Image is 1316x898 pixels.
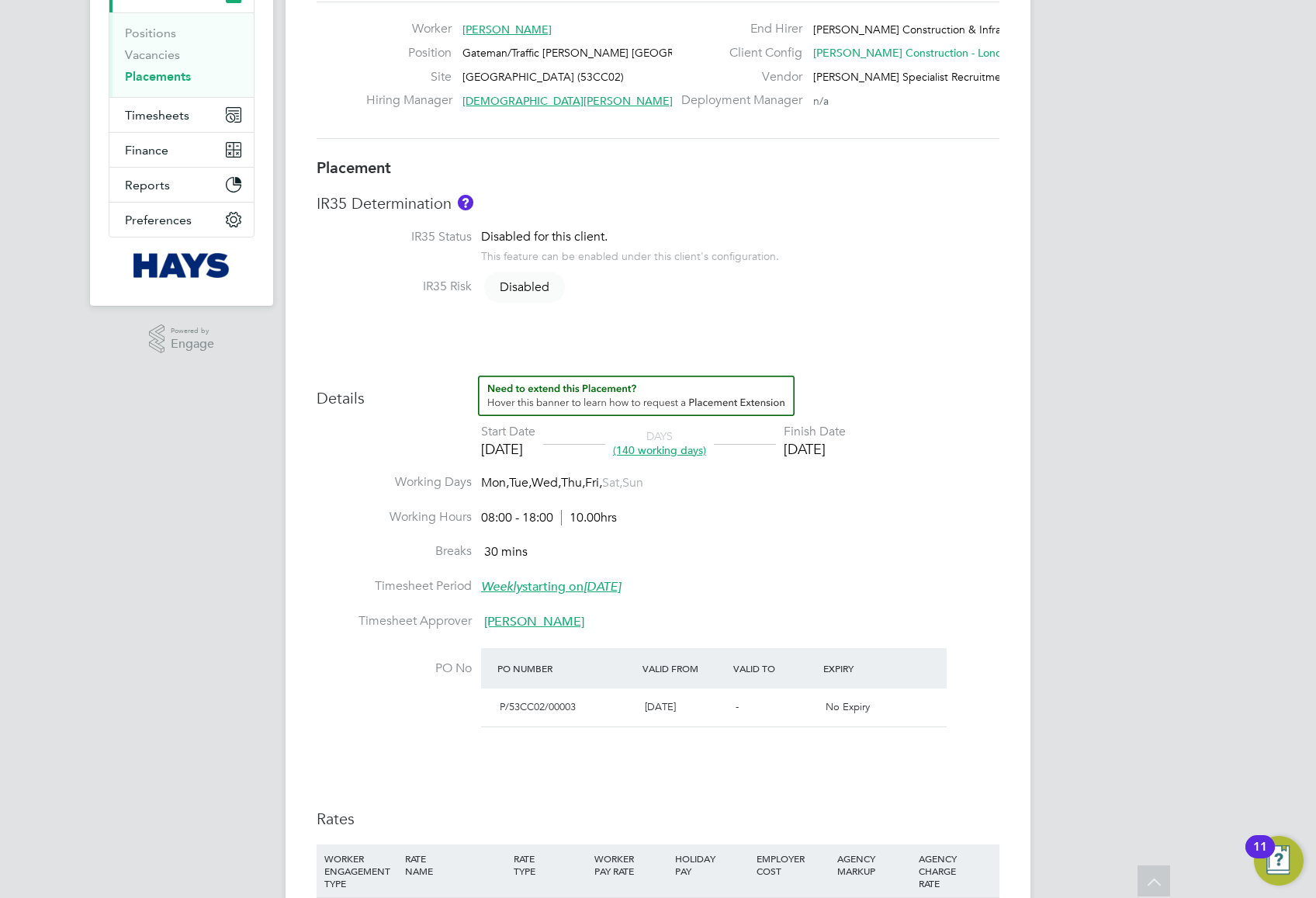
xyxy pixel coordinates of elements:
span: [DATE] [645,700,676,713]
span: Preferences [125,213,192,227]
button: About IR35 [458,195,473,210]
label: Vendor [672,69,802,85]
div: HOLIDAY PAY [671,844,752,885]
span: Powered by [171,324,214,338]
img: hays-logo-retina.png [133,253,230,278]
a: Vacancies [125,47,180,62]
em: Weekly [481,579,522,595]
div: Valid From [639,654,729,682]
div: [DATE] [784,440,846,458]
div: Start Date [481,424,535,440]
div: Finish Date [784,424,846,440]
label: Timesheet Approver [317,613,472,629]
div: [DATE] [481,440,535,458]
label: Deployment Manager [672,92,802,109]
a: Powered byEngage [149,324,215,354]
em: [DATE] [584,579,621,595]
div: EMPLOYER COST [753,844,833,885]
span: [GEOGRAPHIC_DATA] (53CC02) [462,70,624,84]
label: Timesheet Period [317,578,472,595]
button: Preferences [109,203,254,237]
label: Client Config [672,45,802,61]
span: P/53CC02/00003 [500,700,576,713]
span: No Expiry [826,700,870,713]
span: starting on [481,579,621,595]
span: Mon, [481,475,509,491]
span: Disabled for this client. [481,229,608,244]
div: RATE TYPE [510,844,590,885]
label: Hiring Manager [366,92,452,109]
div: WORKER ENGAGEMENT TYPE [320,844,401,897]
label: Site [366,69,452,85]
label: Worker [366,21,452,37]
div: DAYS [605,429,714,457]
label: Breaks [317,543,472,560]
span: [PERSON_NAME] Construction - Londo… [813,46,1020,60]
span: Tue, [509,475,532,491]
span: Disabled [484,272,565,303]
span: Thu, [561,475,585,491]
span: Sat, [602,475,622,491]
span: n/a [813,94,829,108]
span: - [736,700,739,713]
span: Reports [125,178,170,192]
button: Open Resource Center, 11 new notifications [1254,836,1304,886]
label: End Hirer [672,21,802,37]
div: 11 [1253,847,1267,867]
span: [PERSON_NAME] Specialist Recruitment Limited [813,70,1051,84]
div: PO Number [493,654,639,682]
span: Gateman/Traffic [PERSON_NAME] [GEOGRAPHIC_DATA] 2025 [462,46,771,60]
a: Placements [125,69,191,84]
label: Working Days [317,474,472,491]
div: AGENCY CHARGE RATE [915,844,996,897]
div: Valid To [729,654,820,682]
label: Position [366,45,452,61]
h3: Rates [317,809,999,829]
h3: Details [317,376,999,408]
span: [PERSON_NAME] Construction & Infrast… [813,23,1020,36]
h3: IR35 Determination [317,193,999,213]
a: Positions [125,26,176,40]
div: Jobs [109,12,254,97]
button: Reports [109,168,254,202]
span: 10.00hrs [561,510,617,525]
span: Fri, [585,475,602,491]
span: [DEMOGRAPHIC_DATA][PERSON_NAME] [462,94,673,108]
div: AGENCY MARKUP [833,844,914,885]
div: RATE NAME [401,844,509,885]
label: Working Hours [317,509,472,525]
button: Finance [109,133,254,167]
span: Timesheets [125,108,189,123]
span: Sun [622,475,643,491]
div: 08:00 - 18:00 [481,510,617,526]
span: (140 working days) [613,443,706,457]
span: [PERSON_NAME] [484,614,584,629]
a: Go to home page [109,253,255,278]
b: Placement [317,158,391,177]
span: Finance [125,143,168,158]
label: IR35 Risk [317,279,472,295]
label: PO No [317,660,472,677]
span: 30 mins [484,544,528,560]
div: This feature can be enabled under this client's configuration. [481,245,779,263]
span: [PERSON_NAME] [462,23,552,36]
span: Engage [171,338,214,351]
button: How to extend a Placement? [478,376,795,416]
button: Timesheets [109,98,254,132]
div: Expiry [819,654,910,682]
div: WORKER PAY RATE [590,844,671,885]
label: IR35 Status [317,229,472,245]
span: Wed, [532,475,561,491]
